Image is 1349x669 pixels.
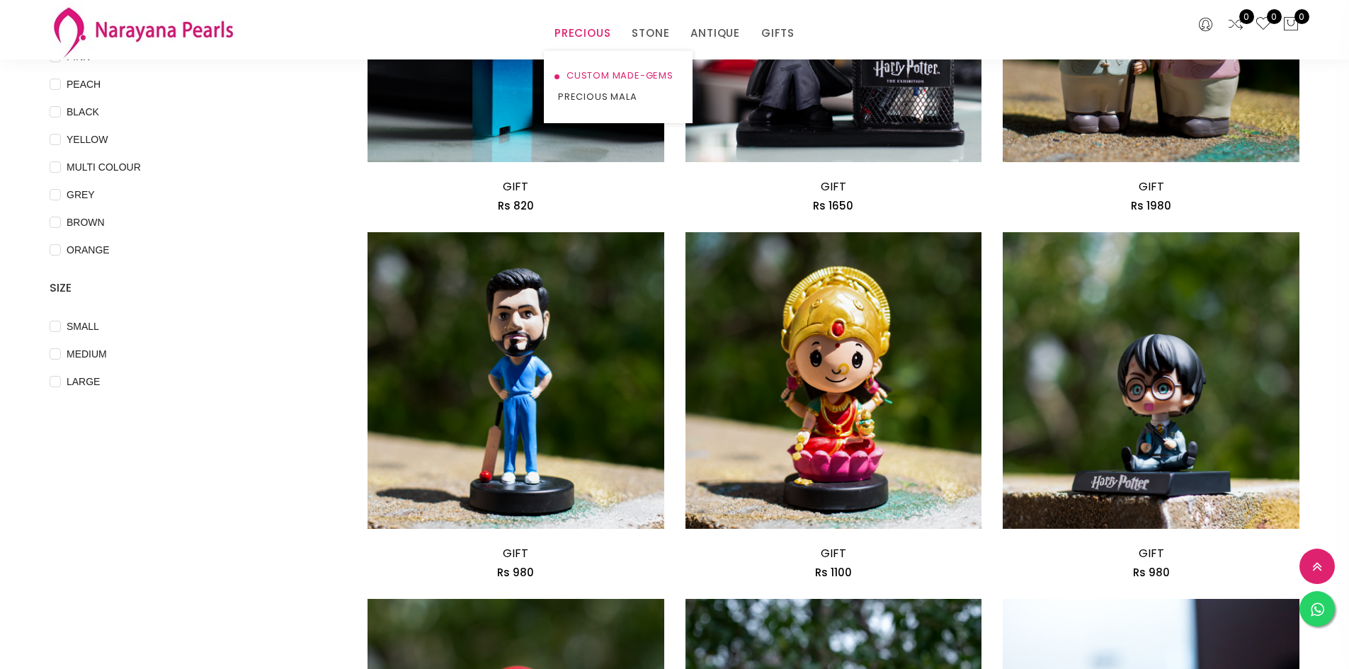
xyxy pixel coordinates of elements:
span: BROWN [61,215,110,230]
a: 0 [1255,16,1272,34]
a: PRECIOUS MALA [558,86,678,108]
a: 0 [1227,16,1244,34]
span: SMALL [61,319,105,334]
span: BLACK [61,104,105,120]
a: GIFT [821,178,846,195]
span: Rs 820 [498,198,534,213]
span: GREY [61,187,101,202]
a: GIFT [1139,178,1164,195]
span: Rs 1980 [1131,198,1171,213]
span: ORANGE [61,242,115,258]
span: Rs 1100 [815,565,852,580]
a: GIFT [1139,545,1164,561]
span: 0 [1239,9,1254,24]
a: GIFT [503,178,528,195]
span: LARGE [61,374,106,389]
span: YELLOW [61,132,113,147]
a: ANTIQUE [690,23,740,44]
span: Rs 980 [497,565,534,580]
a: STONE [632,23,669,44]
a: GIFT [821,545,846,561]
a: GIFTS [761,23,795,44]
a: PRECIOUS [554,23,610,44]
button: 0 [1282,16,1299,34]
span: Rs 1650 [813,198,853,213]
a: GIFT [503,545,528,561]
h4: SIZE [50,280,325,297]
span: PEACH [61,76,106,92]
span: 0 [1294,9,1309,24]
span: MULTI COLOUR [61,159,147,175]
span: 0 [1267,9,1282,24]
span: Rs 980 [1133,565,1170,580]
a: CUSTOM MADE-GEMS [558,65,678,86]
span: MEDIUM [61,346,113,362]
